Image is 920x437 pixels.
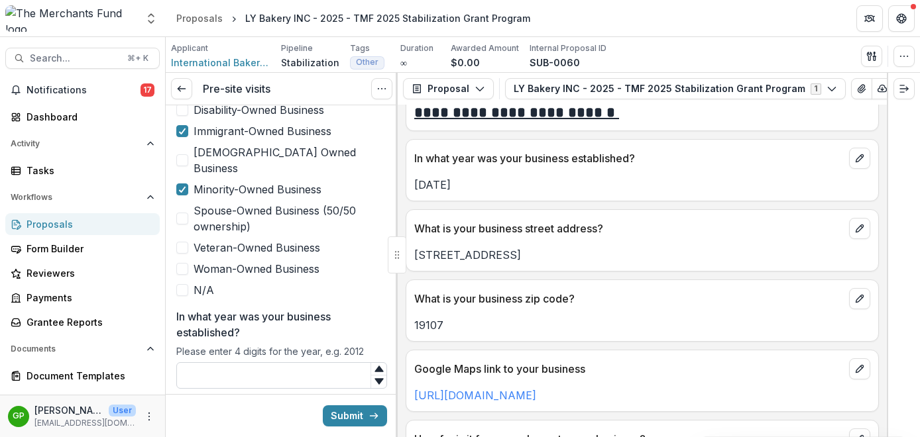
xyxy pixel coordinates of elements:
[851,78,872,99] button: View Attached Files
[194,144,387,176] span: [DEMOGRAPHIC_DATA] Owned Business
[403,78,494,99] button: Proposal
[5,5,137,32] img: The Merchants Fund logo
[176,346,387,362] div: Please enter 4 digits for the year, e.g. 2012
[414,317,870,333] p: 19107
[849,148,870,169] button: edit
[414,177,870,193] p: [DATE]
[30,53,119,64] span: Search...
[400,56,407,70] p: ∞
[414,361,844,377] p: Google Maps link to your business
[27,164,149,177] div: Tasks
[194,181,321,197] span: Minority-Owned Business
[414,389,536,402] a: [URL][DOMAIN_NAME]
[194,261,319,277] span: Woman-Owned Business
[245,11,530,25] div: LY Bakery INC - 2025 - TMF 2025 Stabilization Grant Program
[11,344,141,354] span: Documents
[5,238,160,260] a: Form Builder
[530,42,606,54] p: Internal Proposal ID
[5,392,160,413] button: Open Contacts
[194,102,324,118] span: Disability-Owned Business
[141,83,154,97] span: 17
[171,42,208,54] p: Applicant
[5,160,160,181] a: Tasks
[350,42,370,54] p: Tags
[5,133,160,154] button: Open Activity
[888,5,915,32] button: Get Help
[5,287,160,309] a: Payments
[27,266,149,280] div: Reviewers
[171,56,270,70] a: International Bakery Inc
[34,417,136,429] p: [EMAIL_ADDRESS][DOMAIN_NAME]
[194,240,320,256] span: Veteran-Owned Business
[849,218,870,239] button: edit
[281,42,313,54] p: Pipeline
[451,42,519,54] p: Awarded Amount
[27,110,149,124] div: Dashboard
[5,79,160,101] button: Notifications17
[414,220,844,236] p: What is your business street address?
[171,9,228,28] a: Proposals
[27,217,149,231] div: Proposals
[141,409,157,424] button: More
[125,51,151,66] div: ⌘ + K
[27,85,141,96] span: Notifications
[109,405,136,416] p: User
[414,291,844,307] p: What is your business zip code?
[5,338,160,360] button: Open Documents
[27,369,149,383] div: Document Templates
[13,412,25,420] div: George Pitsakis
[893,78,915,99] button: Expand right
[323,405,387,426] button: Submit
[5,187,160,208] button: Open Workflows
[11,139,141,148] span: Activity
[530,56,580,70] p: SUB-0060
[414,247,870,263] p: [STREET_ADDRESS]
[27,242,149,256] div: Form Builder
[371,78,392,99] button: Options
[176,11,223,25] div: Proposals
[281,56,339,70] p: Stabilization
[27,291,149,305] div: Payments
[194,123,331,139] span: Immigrant-Owned Business
[5,213,160,235] a: Proposals
[5,262,160,284] a: Reviewers
[34,403,103,417] p: [PERSON_NAME]
[11,193,141,202] span: Workflows
[194,282,214,298] span: N/A
[194,203,387,234] span: Spouse-Owned Business (50/50 ownership)
[849,288,870,309] button: edit
[142,5,160,32] button: Open entity switcher
[5,311,160,333] a: Grantee Reports
[171,9,536,28] nav: breadcrumb
[27,315,149,329] div: Grantee Reports
[5,365,160,387] a: Document Templates
[203,83,270,95] h3: Pre-site visits
[856,5,883,32] button: Partners
[849,358,870,379] button: edit
[400,42,433,54] p: Duration
[414,150,844,166] p: In what year was your business established?
[356,58,378,67] span: Other
[5,48,160,69] button: Search...
[176,309,379,340] p: In what year was your business established?
[451,56,480,70] p: $0.00
[5,106,160,128] a: Dashboard
[505,78,846,99] button: LY Bakery INC - 2025 - TMF 2025 Stabilization Grant Program1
